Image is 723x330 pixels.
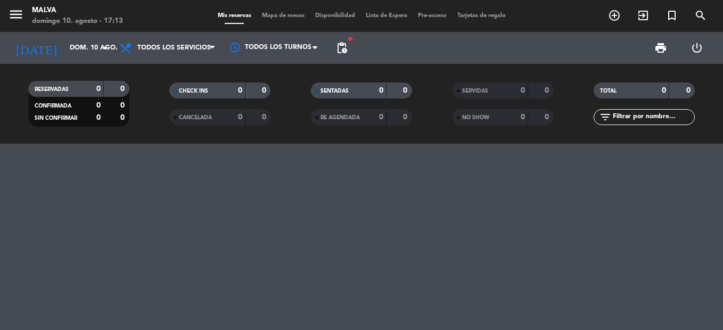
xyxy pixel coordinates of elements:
[360,13,413,19] span: Lista de Espera
[413,13,452,19] span: Pre-acceso
[521,113,525,121] strong: 0
[462,88,488,94] span: SERVIDAS
[452,13,511,19] span: Tarjetas de regalo
[212,13,257,19] span: Mis reservas
[321,88,349,94] span: SENTADAS
[403,87,409,94] strong: 0
[379,113,383,121] strong: 0
[137,44,211,52] span: Todos los servicios
[179,115,212,120] span: CANCELADA
[35,87,69,92] span: RESERVADAS
[600,88,617,94] span: TOTAL
[8,6,24,26] button: menu
[599,111,612,123] i: filter_list
[545,87,551,94] strong: 0
[462,115,489,120] span: NO SHOW
[686,87,693,94] strong: 0
[691,42,703,54] i: power_settings_new
[120,85,127,93] strong: 0
[238,87,242,94] strong: 0
[310,13,360,19] span: Disponibilidad
[262,87,268,94] strong: 0
[238,113,242,121] strong: 0
[608,9,621,22] i: add_circle_outline
[257,13,310,19] span: Mapa de mesas
[96,85,101,93] strong: 0
[612,111,694,123] input: Filtrar por nombre...
[347,36,354,42] span: fiber_manual_record
[666,9,678,22] i: turned_in_not
[8,6,24,22] i: menu
[521,87,525,94] strong: 0
[637,9,650,22] i: exit_to_app
[96,102,101,109] strong: 0
[120,114,127,121] strong: 0
[654,42,667,54] span: print
[403,113,409,121] strong: 0
[662,87,666,94] strong: 0
[379,87,383,94] strong: 0
[96,114,101,121] strong: 0
[321,115,360,120] span: RE AGENDADA
[32,16,123,27] div: domingo 10. agosto - 17:13
[335,42,348,54] span: pending_actions
[8,36,64,60] i: [DATE]
[262,113,268,121] strong: 0
[35,115,77,121] span: SIN CONFIRMAR
[179,88,208,94] span: CHECK INS
[99,42,112,54] i: arrow_drop_down
[35,103,71,109] span: CONFIRMADA
[694,9,707,22] i: search
[32,5,123,16] div: Malva
[545,113,551,121] strong: 0
[679,32,715,64] div: LOG OUT
[120,102,127,109] strong: 0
